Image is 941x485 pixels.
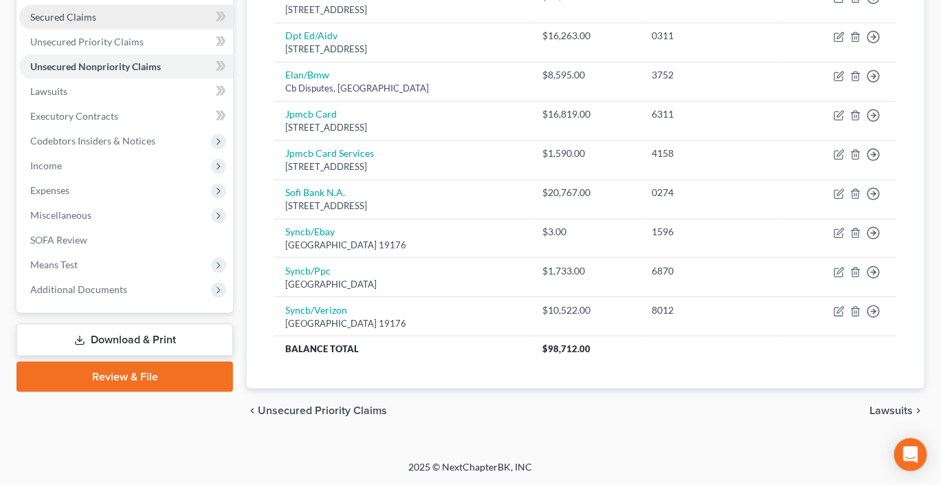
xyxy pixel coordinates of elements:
span: Codebtors Insiders & Notices [30,135,155,147]
a: Elan/Bmw [285,69,329,80]
a: Secured Claims [19,5,233,30]
a: Dpt Ed/Aidv [285,30,337,41]
a: Syncb/Ebay [285,226,335,237]
div: 0274 [652,186,771,200]
div: [STREET_ADDRESS] [285,3,520,17]
span: Means Test [30,259,78,270]
span: $98,712.00 [543,343,591,354]
div: $1,733.00 [543,264,630,278]
span: Miscellaneous [30,209,91,221]
div: Cb Disputes, [GEOGRAPHIC_DATA] [285,82,520,95]
span: Lawsuits [30,85,67,97]
span: Expenses [30,184,69,196]
a: Syncb/Verizon [285,304,347,316]
div: [STREET_ADDRESS] [285,200,520,213]
a: Review & File [16,362,233,392]
div: 6311 [652,107,771,121]
span: Unsecured Priority Claims [30,36,144,47]
div: $3.00 [543,225,630,239]
a: Lawsuits [19,79,233,104]
span: Additional Documents [30,283,127,295]
span: Lawsuits [870,405,914,416]
span: SOFA Review [30,234,87,246]
a: SOFA Review [19,228,233,252]
div: [GEOGRAPHIC_DATA] 19176 [285,239,520,252]
a: Jpmcb Card Services [285,147,374,159]
a: Unsecured Priority Claims [19,30,233,54]
th: Balance Total [274,336,531,361]
a: Sofi Bank N.A. [285,186,345,198]
div: 8012 [652,303,771,317]
a: Download & Print [16,324,233,356]
a: Syncb/Ppc [285,265,331,277]
div: 6870 [652,264,771,278]
a: Executory Contracts [19,104,233,129]
span: Income [30,160,62,171]
div: [GEOGRAPHIC_DATA] [285,278,520,291]
div: $16,819.00 [543,107,630,121]
div: 2025 © NextChapterBK, INC [79,460,863,485]
a: Unsecured Nonpriority Claims [19,54,233,79]
div: [STREET_ADDRESS] [285,121,520,134]
div: $16,263.00 [543,29,630,43]
div: $1,590.00 [543,147,630,160]
div: $20,767.00 [543,186,630,200]
div: $10,522.00 [543,303,630,317]
div: 0311 [652,29,771,43]
a: Jpmcb Card [285,108,337,120]
div: 1596 [652,225,771,239]
span: Unsecured Nonpriority Claims [30,61,161,72]
button: chevron_left Unsecured Priority Claims [247,405,387,416]
span: Unsecured Priority Claims [258,405,387,416]
span: Executory Contracts [30,110,118,122]
i: chevron_right [914,405,925,416]
div: $8,595.00 [543,68,630,82]
div: [GEOGRAPHIC_DATA] 19176 [285,317,520,330]
button: Lawsuits chevron_right [870,405,925,416]
div: Open Intercom Messenger [894,438,927,471]
div: 3752 [652,68,771,82]
span: Secured Claims [30,11,96,23]
div: [STREET_ADDRESS] [285,160,520,173]
div: 4158 [652,147,771,160]
i: chevron_left [247,405,258,416]
div: [STREET_ADDRESS] [285,43,520,56]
